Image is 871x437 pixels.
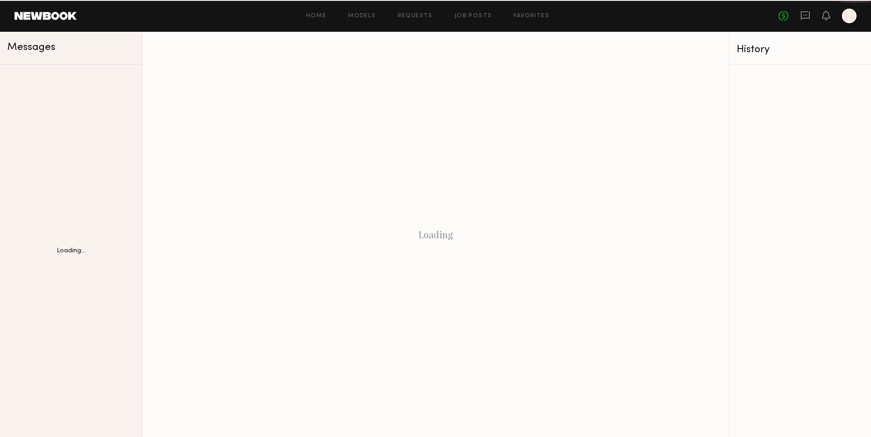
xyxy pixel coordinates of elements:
span: Messages [7,42,55,53]
a: Requests [398,13,433,19]
div: Loading [142,32,729,437]
div: History [737,44,864,55]
a: Favorites [514,13,549,19]
div: Loading... [57,248,85,254]
a: Home [306,13,327,19]
a: Models [348,13,376,19]
a: Job Posts [455,13,492,19]
a: J [842,9,856,23]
